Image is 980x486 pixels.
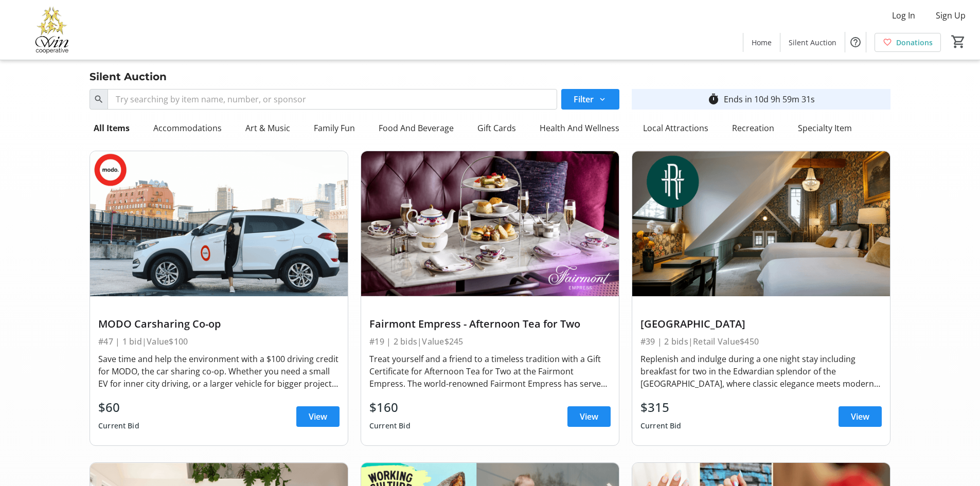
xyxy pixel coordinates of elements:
span: Home [752,37,772,48]
div: Ends in 10d 9h 59m 31s [724,93,815,105]
div: $315 [640,398,682,417]
a: View [567,406,611,427]
span: View [580,410,598,423]
a: Silent Auction [780,33,845,52]
div: Family Fun [310,118,359,138]
span: View [309,410,327,423]
span: Filter [574,93,594,105]
button: Log In [884,7,923,24]
img: Victoria Women In Need Community Cooperative's Logo [6,4,98,56]
a: View [296,406,340,427]
div: #47 | 1 bid | Value $100 [98,334,340,349]
div: Specialty Item [794,118,856,138]
div: Silent Auction [83,68,173,85]
button: Help [845,32,866,52]
div: #39 | 2 bids | Retail Value $450 [640,334,882,349]
div: Treat yourself and a friend to a timeless tradition with a Gift Certificate for Afternoon Tea for... [369,353,611,390]
div: #19 | 2 bids | Value $245 [369,334,611,349]
mat-icon: timer_outline [707,93,720,105]
div: Food And Beverage [375,118,458,138]
div: Health And Wellness [536,118,623,138]
button: Sign Up [928,7,974,24]
button: Filter [561,89,619,110]
div: Current Bid [98,417,139,435]
div: Current Bid [640,417,682,435]
div: All Items [90,118,134,138]
div: [GEOGRAPHIC_DATA] [640,318,882,330]
img: Rosemead House Hotel [632,151,890,296]
div: Current Bid [369,417,411,435]
span: View [851,410,869,423]
div: Local Attractions [639,118,712,138]
button: Cart [949,32,968,51]
input: Try searching by item name, number, or sponsor [108,89,557,110]
div: Gift Cards [473,118,520,138]
a: Home [743,33,780,52]
div: Art & Music [241,118,294,138]
img: Fairmont Empress - Afternoon Tea for Two [361,151,619,296]
div: Replenish and indulge during a one night stay including breakfast for two in the Edwardian splend... [640,353,882,390]
span: Sign Up [936,9,966,22]
span: Silent Auction [789,37,836,48]
a: Donations [875,33,941,52]
div: $60 [98,398,139,417]
a: View [839,406,882,427]
span: Donations [896,37,933,48]
div: MODO Carsharing Co-op [98,318,340,330]
div: Fairmont Empress - Afternoon Tea for Two [369,318,611,330]
div: Accommodations [149,118,226,138]
div: Recreation [728,118,778,138]
div: $160 [369,398,411,417]
div: Save time and help the environment with a $100 driving credit for MODO, the car sharing co-op. Wh... [98,353,340,390]
span: Log In [892,9,915,22]
img: MODO Carsharing Co-op [90,151,348,296]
